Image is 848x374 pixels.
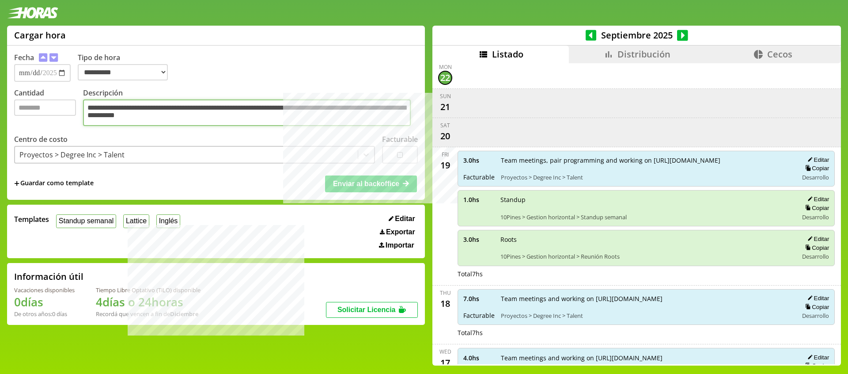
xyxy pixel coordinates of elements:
[14,179,19,188] span: +
[395,215,415,223] span: Editar
[440,92,451,100] div: Sun
[805,354,829,361] button: Editar
[14,29,66,41] h1: Cargar hora
[14,271,83,282] h2: Información útil
[14,294,75,310] h1: 0 días
[617,48,670,60] span: Distribución
[803,303,829,311] button: Copiar
[492,48,523,60] span: Listado
[463,156,495,164] span: 3.0 hs
[438,355,452,370] div: 17
[805,195,829,203] button: Editar
[463,173,495,181] span: Facturable
[803,362,829,370] button: Copiar
[802,312,829,320] span: Desarrollo
[96,294,201,310] h1: 4 días o 24 horas
[458,328,835,337] div: Total 7 hs
[803,164,829,172] button: Copiar
[767,48,792,60] span: Cecos
[463,311,495,320] span: Facturable
[14,53,34,62] label: Fecha
[501,173,792,181] span: Proyectos > Degree Inc > Talent
[14,134,68,144] label: Centro de costo
[439,63,452,71] div: Mon
[19,150,125,160] div: Proyectos > Degree Inc > Talent
[14,99,76,116] input: Cantidad
[386,228,415,236] span: Exportar
[377,228,418,237] button: Exportar
[432,63,841,364] div: scrollable content
[96,310,201,318] div: Recordá que vencen a fin de
[386,214,418,223] button: Editar
[440,289,451,297] div: Thu
[442,151,449,158] div: Fri
[802,252,829,260] span: Desarrollo
[78,53,175,82] label: Tipo de hora
[438,297,452,311] div: 18
[14,88,83,128] label: Cantidad
[438,71,452,85] div: 22
[463,354,495,362] span: 4.0 hs
[463,294,495,303] span: 7.0 hs
[14,214,49,224] span: Templates
[14,286,75,294] div: Vacaciones disponibles
[333,180,399,187] span: Enviar al backoffice
[500,195,792,204] span: Standup
[439,348,451,355] div: Wed
[56,214,116,228] button: Standup semanal
[802,213,829,221] span: Desarrollo
[7,7,58,19] img: logotipo
[501,354,792,362] span: Team meetings and working on [URL][DOMAIN_NAME]
[325,176,417,192] button: Enviar al backoffice
[463,195,494,204] span: 1.0 hs
[96,286,201,294] div: Tiempo Libre Optativo (TiLO) disponible
[170,310,198,318] b: Diciembre
[14,310,75,318] div: De otros años: 0 días
[123,214,149,228] button: Lattice
[501,294,792,303] span: Team meetings and working on [URL][DOMAIN_NAME]
[438,158,452,172] div: 19
[805,235,829,243] button: Editar
[438,129,452,143] div: 20
[156,214,180,228] button: Inglés
[501,156,792,164] span: Team meetings, pair programming and working on [URL][DOMAIN_NAME]
[83,99,411,126] textarea: Descripción
[803,244,829,252] button: Copiar
[500,213,792,221] span: 10Pines > Gestion horizontal > Standup semanal
[440,122,450,129] div: Sat
[501,312,792,320] span: Proyectos > Degree Inc > Talent
[337,306,396,313] span: Solicitar Licencia
[805,156,829,164] button: Editar
[596,29,677,41] span: Septiembre 2025
[803,204,829,212] button: Copiar
[458,270,835,278] div: Total 7 hs
[805,294,829,302] button: Editar
[382,134,418,144] label: Facturable
[500,252,792,260] span: 10Pines > Gestion horizontal > Reunión Roots
[463,235,494,244] span: 3.0 hs
[438,100,452,114] div: 21
[802,173,829,181] span: Desarrollo
[500,235,792,244] span: Roots
[14,179,94,188] span: +Guardar como template
[386,241,414,249] span: Importar
[326,302,418,318] button: Solicitar Licencia
[78,64,168,80] select: Tipo de hora
[83,88,418,128] label: Descripción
